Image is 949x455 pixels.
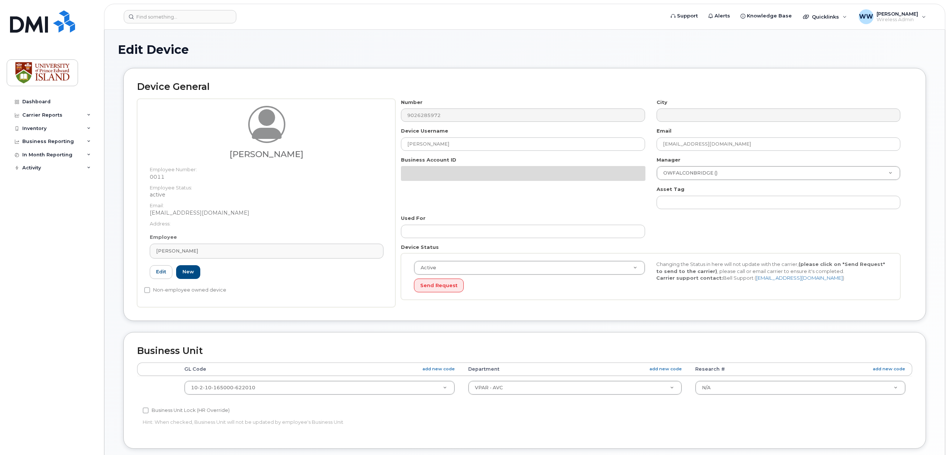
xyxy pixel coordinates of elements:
[401,244,439,251] label: Device Status
[150,234,177,241] label: Employee
[656,261,885,274] strong: (please click on "Send Request" to send to the carrier)
[461,363,689,376] th: Department
[414,261,645,274] a: Active
[756,275,843,281] a: [EMAIL_ADDRESS][DOMAIN_NAME]
[137,82,912,92] h2: Device General
[656,275,723,281] strong: Carrier support contact:
[651,261,893,282] div: Changing the Status in here will not update with the carrier, , please call or email carrier to e...
[178,363,461,376] th: GL Code
[143,419,648,426] p: Hint: When checked, Business Unit will not be updated by employee's Business Unit
[143,406,230,415] label: Business Unit Lock (HR Override)
[657,99,667,106] label: City
[150,150,383,159] h3: [PERSON_NAME]
[689,363,912,376] th: Research #
[702,385,710,390] span: N/A
[118,43,932,56] h1: Edit Device
[150,244,383,259] a: [PERSON_NAME]
[696,381,905,394] a: N/A
[185,381,454,394] a: 10-2-10-165000-622010
[422,366,455,372] a: add new code
[150,173,383,181] dd: 0011
[150,209,383,217] dd: [EMAIL_ADDRESS][DOMAIN_NAME]
[144,287,150,293] input: Non-employee owned device
[401,99,422,106] label: Number
[156,247,198,254] span: [PERSON_NAME]
[401,215,425,222] label: Used For
[144,286,226,295] label: Non-employee owned device
[150,265,172,279] a: Edit
[657,186,684,193] label: Asset Tag
[150,162,383,173] dt: Employee Number:
[414,279,464,292] button: Send Request
[150,181,383,191] dt: Employee Status:
[143,407,149,413] input: Business Unit Lock (HR Override)
[659,170,718,176] span: OWFALCONBRIDGE ()
[657,127,671,134] label: Email
[469,381,681,394] a: VPAR - AVC
[657,156,680,163] label: Manager
[150,198,383,209] dt: Email:
[873,366,905,372] a: add new code
[475,385,503,390] span: VPAR - AVC
[150,217,383,227] dt: Address:
[657,166,900,180] a: OWFALCONBRIDGE ()
[401,156,456,163] label: Business Account ID
[650,366,682,372] a: add new code
[176,265,200,279] a: New
[150,191,383,198] dd: active
[191,385,255,390] span: 10-2-10-165000-622010
[416,264,436,271] span: Active
[401,127,448,134] label: Device Username
[137,346,912,356] h2: Business Unit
